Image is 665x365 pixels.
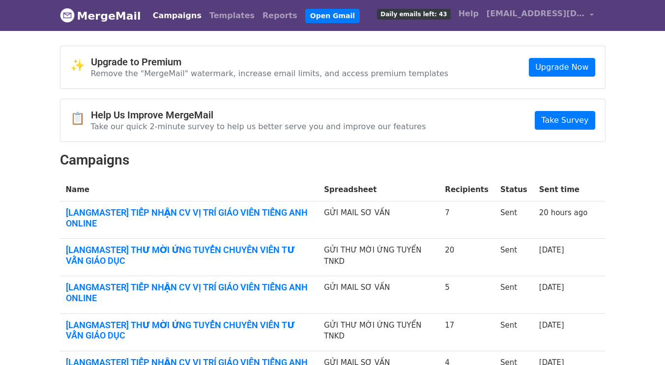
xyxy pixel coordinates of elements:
[91,56,449,68] h4: Upgrade to Premium
[455,4,483,24] a: Help
[318,313,439,351] td: GỬI THƯ MỜI ỨNG TUYỂN TNKD
[60,152,606,168] h2: Campaigns
[439,313,494,351] td: 17
[66,207,313,228] a: [LANGMASTER] TIẾP NHẬN CV VỊ TRÍ GIÁO VIÊN TIẾNG ANH ONLINE
[529,58,595,77] a: Upgrade Now
[487,8,585,20] span: [EMAIL_ADDRESS][DOMAIN_NAME]
[539,208,588,217] a: 20 hours ago
[494,313,533,351] td: Sent
[60,5,141,26] a: MergeMail
[66,282,313,303] a: [LANGMASTER] TIẾP NHẬN CV VỊ TRÍ GIÁO VIÊN TIẾNG ANH ONLINE
[318,239,439,276] td: GỬI THƯ MỜI ỨNG TUYỂN TNKD
[533,178,594,201] th: Sent time
[318,201,439,239] td: GỬI MAIL SƠ VẤN
[70,58,91,73] span: ✨
[91,68,449,79] p: Remove the "MergeMail" watermark, increase email limits, and access premium templates
[60,178,318,201] th: Name
[60,8,75,23] img: MergeMail logo
[318,276,439,313] td: GỬI MAIL SƠ VẤN
[373,4,454,24] a: Daily emails left: 43
[539,283,564,292] a: [DATE]
[483,4,598,27] a: [EMAIL_ADDRESS][DOMAIN_NAME]
[439,239,494,276] td: 20
[66,320,313,341] a: [LANGMASTER] THƯ MỜI ỨNG TUYỂN CHUYÊN VIÊN TƯ VẤN GIÁO DỤC
[535,111,595,130] a: Take Survey
[91,109,426,121] h4: Help Us Improve MergeMail
[494,239,533,276] td: Sent
[539,246,564,254] a: [DATE]
[616,318,665,365] iframe: Chat Widget
[494,276,533,313] td: Sent
[377,9,450,20] span: Daily emails left: 43
[205,6,259,26] a: Templates
[539,321,564,330] a: [DATE]
[66,245,313,266] a: [LANGMASTER] THƯ MỜI ỨNG TUYỂN CHUYÊN VIÊN TƯ VẤN GIÁO DỤC
[259,6,301,26] a: Reports
[439,178,494,201] th: Recipients
[494,178,533,201] th: Status
[439,201,494,239] td: 7
[91,121,426,132] p: Take our quick 2-minute survey to help us better serve you and improve our features
[439,276,494,313] td: 5
[318,178,439,201] th: Spreadsheet
[494,201,533,239] td: Sent
[305,9,360,23] a: Open Gmail
[149,6,205,26] a: Campaigns
[70,112,91,126] span: 📋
